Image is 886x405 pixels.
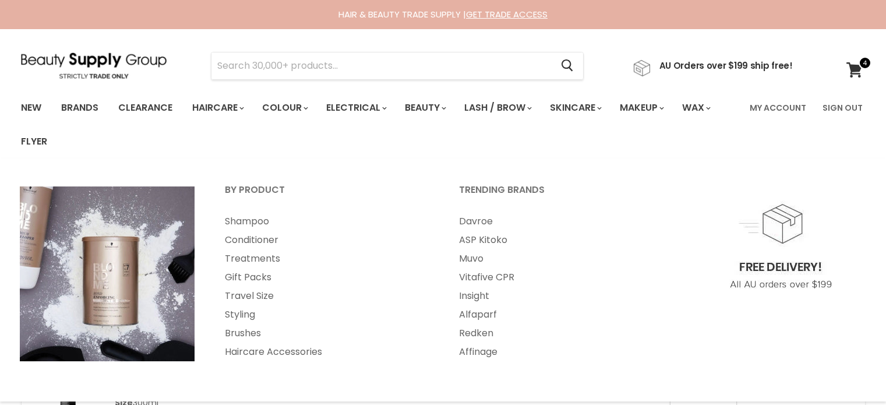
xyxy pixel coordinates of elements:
[317,96,394,120] a: Electrical
[444,305,676,324] a: Alfaparf
[444,343,676,361] a: Affinage
[210,212,442,361] ul: Main menu
[444,287,676,305] a: Insight
[444,324,676,343] a: Redken
[673,96,718,120] a: Wax
[12,96,50,120] a: New
[444,181,676,210] a: Trending Brands
[210,181,442,210] a: By Product
[211,52,552,79] input: Search
[541,96,609,120] a: Skincare
[611,96,671,120] a: Makeup
[6,91,880,159] nav: Main
[816,96,870,120] a: Sign Out
[6,9,880,20] div: HAIR & BEAUTY TRADE SUPPLY |
[210,287,442,305] a: Travel Size
[444,212,676,231] a: Davroe
[12,91,743,159] ul: Main menu
[52,96,107,120] a: Brands
[743,96,813,120] a: My Account
[456,96,539,120] a: Lash / Brow
[444,268,676,287] a: Vitafive CPR
[183,96,251,120] a: Haircare
[210,324,442,343] a: Brushes
[828,350,874,393] iframe: Gorgias live chat messenger
[444,249,676,268] a: Muvo
[253,96,315,120] a: Colour
[210,268,442,287] a: Gift Packs
[210,212,442,231] a: Shampoo
[466,8,548,20] a: GET TRADE ACCESS
[210,305,442,324] a: Styling
[396,96,453,120] a: Beauty
[552,52,583,79] button: Search
[210,343,442,361] a: Haircare Accessories
[444,212,676,361] ul: Main menu
[210,249,442,268] a: Treatments
[210,231,442,249] a: Conditioner
[211,52,584,80] form: Product
[110,96,181,120] a: Clearance
[12,129,56,154] a: Flyer
[444,231,676,249] a: ASP Kitoko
